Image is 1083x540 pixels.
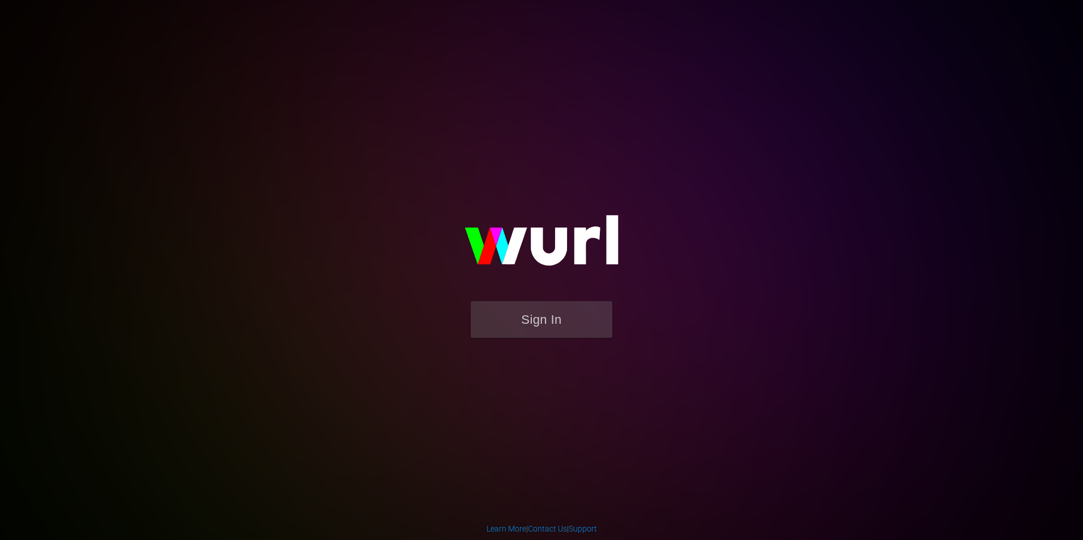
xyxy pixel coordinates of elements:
a: Support [569,524,597,533]
img: wurl-logo-on-black-223613ac3d8ba8fe6dc639794a292ebdb59501304c7dfd60c99c58986ef67473.svg [428,191,655,301]
a: Contact Us [528,524,567,533]
div: | | [487,523,597,534]
button: Sign In [471,301,612,338]
a: Learn More [487,524,526,533]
